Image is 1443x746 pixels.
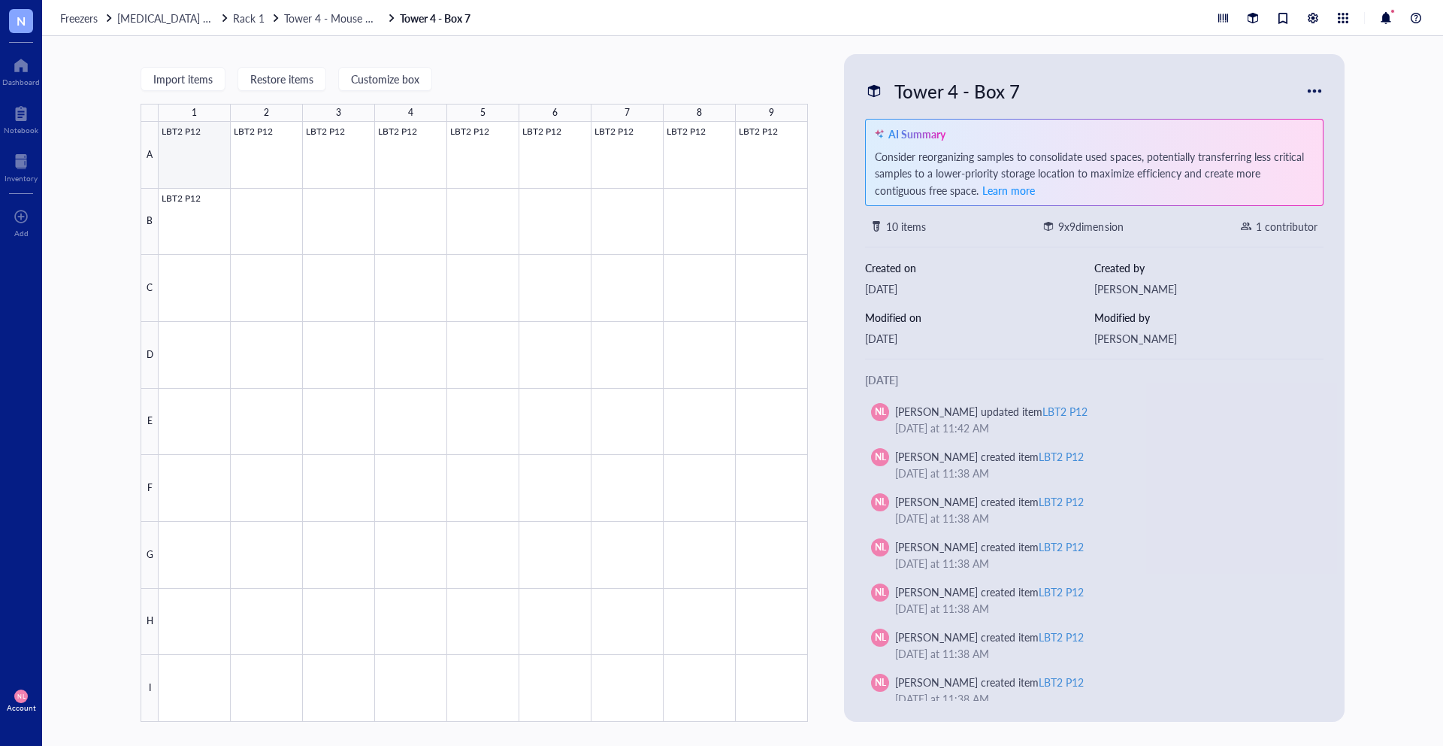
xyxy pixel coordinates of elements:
div: Created by [1094,259,1324,276]
span: Import items [153,73,213,85]
a: [MEDICAL_DATA] Dewer [117,11,230,25]
div: [PERSON_NAME] [1094,281,1324,297]
span: NL [875,450,886,464]
div: LBT2 P12 [1039,539,1084,554]
span: NL [875,676,886,690]
button: Customize box [338,67,432,91]
div: 5 [480,103,486,123]
span: NL [875,541,886,554]
div: D [141,322,159,389]
div: [PERSON_NAME] created item [895,538,1084,555]
a: NL[PERSON_NAME] created itemLBT2 P12[DATE] at 11:38 AM [865,668,1324,713]
div: C [141,255,159,322]
div: Account [7,703,36,712]
button: Learn more [982,181,1036,199]
span: Rack 1 [233,11,265,26]
div: [DATE] at 11:38 AM [895,465,1305,481]
div: 10 items [886,218,926,235]
div: A [141,122,159,189]
div: 7 [625,103,630,123]
span: N [17,11,26,30]
span: Freezers [60,11,98,26]
a: Rack 1Tower 4 - Mouse Red [233,11,397,25]
a: NL[PERSON_NAME] created itemLBT2 P12[DATE] at 11:38 AM [865,623,1324,668]
div: AI Summary [888,126,945,142]
div: [DATE] [865,281,1094,297]
div: LBT2 P12 [1039,494,1084,509]
div: LBT2 P12 [1039,449,1084,464]
div: B [141,189,159,256]
div: LBT2 P12 [1039,584,1084,599]
div: Consider reorganizing samples to consolidate used spaces, potentially transferring less critical ... [875,148,1314,199]
div: Modified by [1094,309,1324,326]
div: [PERSON_NAME] [1094,330,1324,347]
span: Tower 4 - Mouse Red [284,11,383,26]
div: [PERSON_NAME] created item [895,493,1084,510]
a: NL[PERSON_NAME] created itemLBT2 P12[DATE] at 11:38 AM [865,578,1324,623]
a: Tower 4 - Box 7 [400,11,473,25]
div: Add [14,229,29,238]
a: NL[PERSON_NAME] updated itemLBT2 P12[DATE] at 11:42 AM [865,397,1324,442]
a: Inventory [5,150,38,183]
div: 2 [264,103,269,123]
div: [DATE] at 11:38 AM [895,645,1305,662]
div: [DATE] [865,371,1324,388]
span: Learn more [982,183,1035,198]
span: NL [17,693,25,699]
div: [DATE] at 11:38 AM [895,555,1305,572]
div: [PERSON_NAME] updated item [895,403,1088,420]
div: 8 [697,103,702,123]
div: 9 [769,103,774,123]
div: [PERSON_NAME] created item [895,674,1084,690]
a: NL[PERSON_NAME] created itemLBT2 P12[DATE] at 11:38 AM [865,532,1324,578]
div: [PERSON_NAME] created item [895,629,1084,645]
div: LBT2 P12 [1042,404,1088,419]
span: NL [875,496,886,509]
div: Inventory [5,174,38,183]
div: Notebook [4,126,38,135]
button: Restore items [237,67,326,91]
div: [DATE] [865,330,1094,347]
a: Dashboard [2,53,40,86]
span: NL [875,631,886,644]
div: 1 contributor [1256,218,1317,235]
div: 9 x 9 dimension [1058,218,1123,235]
div: Dashboard [2,77,40,86]
div: 4 [408,103,413,123]
span: [MEDICAL_DATA] Dewer [117,11,234,26]
div: F [141,455,159,522]
div: 3 [336,103,341,123]
div: [DATE] at 11:38 AM [895,600,1305,617]
div: I [141,655,159,722]
div: [DATE] at 11:38 AM [895,510,1305,526]
span: NL [875,405,886,419]
div: [PERSON_NAME] created item [895,448,1084,465]
div: [PERSON_NAME] created item [895,584,1084,600]
div: G [141,522,159,589]
div: [DATE] at 11:42 AM [895,420,1305,436]
a: NL[PERSON_NAME] created itemLBT2 P12[DATE] at 11:38 AM [865,442,1324,487]
div: Created on [865,259,1094,276]
span: NL [875,586,886,599]
div: [DATE] at 11:38 AM [895,690,1305,707]
div: LBT2 P12 [1039,675,1084,690]
a: Notebook [4,102,38,135]
a: Freezers [60,11,114,25]
a: NL[PERSON_NAME] created itemLBT2 P12[DATE] at 11:38 AM [865,487,1324,532]
div: Tower 4 - Box 7 [888,75,1027,107]
button: Import items [141,67,225,91]
div: LBT2 P12 [1039,629,1084,644]
div: Modified on [865,309,1094,326]
div: 6 [552,103,558,123]
span: Restore items [250,73,313,85]
span: Customize box [351,73,419,85]
div: 1 [192,103,197,123]
div: E [141,389,159,456]
div: H [141,589,159,656]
